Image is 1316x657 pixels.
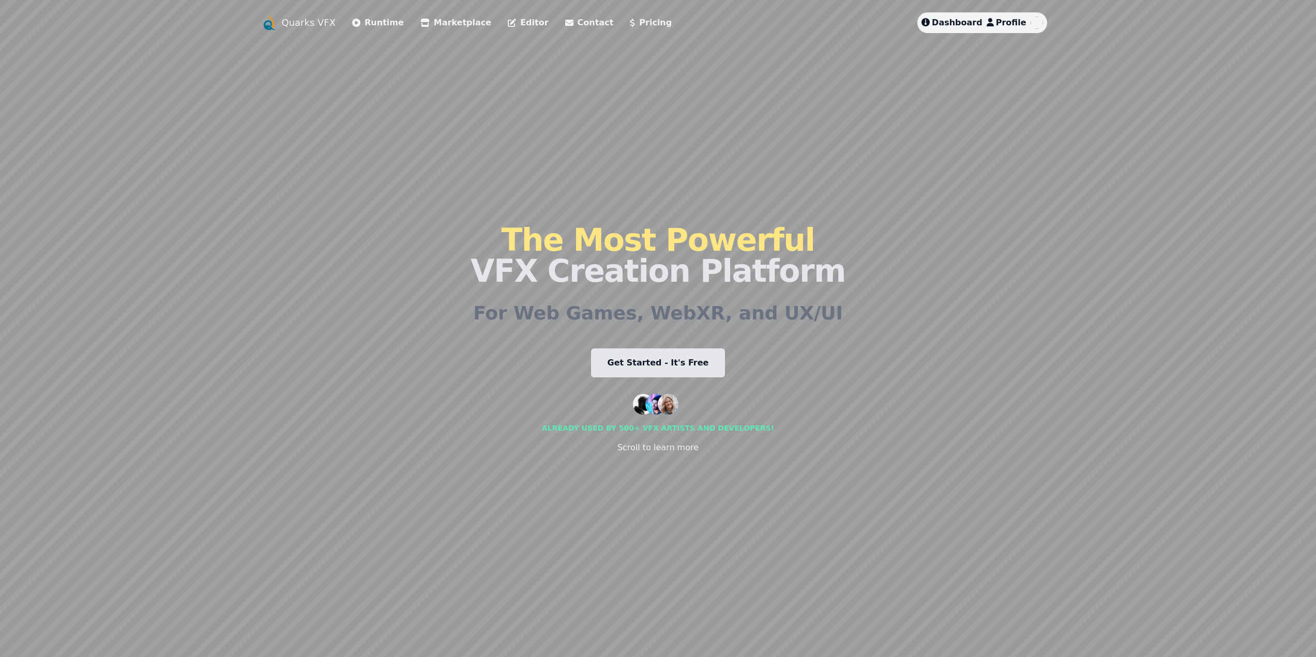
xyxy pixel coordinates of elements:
[630,17,672,29] a: Pricing
[565,17,614,29] a: Contact
[921,17,982,29] a: Dashboard
[282,16,336,30] a: Quarks VFX
[1031,17,1043,29] img: assets profile image
[633,394,654,415] img: customer 1
[352,17,404,29] a: Runtime
[987,17,1026,29] a: Profile
[645,394,666,415] img: customer 2
[501,222,814,258] span: The Most Powerful
[471,224,845,286] h1: VFX Creation Platform
[996,18,1026,27] span: Profile
[420,17,491,29] a: Marketplace
[508,17,548,29] a: Editor
[542,423,774,433] div: Already used by 500+ vfx artists and developers!
[658,394,678,415] img: customer 3
[591,348,725,377] a: Get Started - It's Free
[473,303,843,324] h2: For Web Games, WebXR, and UX/UI
[932,18,982,27] span: Dashboard
[617,441,699,454] div: Scroll to learn more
